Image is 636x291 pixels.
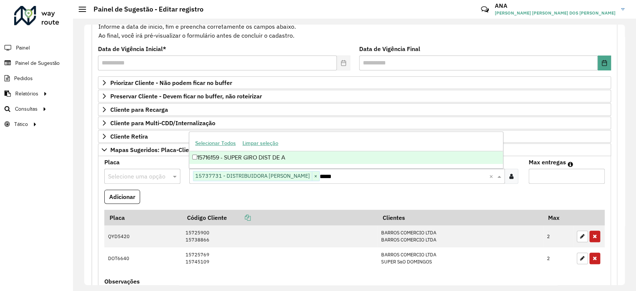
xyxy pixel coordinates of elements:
[568,161,573,167] em: Máximo de clientes que serão colocados na mesma rota com os clientes informados
[104,277,140,286] label: Observações
[110,80,232,86] span: Priorizar Cliente - Não podem ficar no buffer
[98,44,166,53] label: Data de Vigência Inicial
[110,133,148,139] span: Cliente Retira
[110,120,215,126] span: Cliente para Multi-CDD/Internalização
[98,90,611,102] a: Preservar Cliente - Devem ficar no buffer, não roteirizar
[86,5,203,13] h2: Painel de Sugestão - Editar registro
[377,225,543,247] td: BARROS COMERCIO LTDA BARROS COMERCIO LTDA
[189,151,503,164] div: 15716159 - SUPER GIRO DIST DE A
[182,210,377,225] th: Código Cliente
[104,225,182,247] td: QYD5420
[377,247,543,269] td: BARROS COMERCIO LTDA SUPER SaO DOMINGOS
[98,143,611,156] a: Mapas Sugeridos: Placa-Cliente
[104,247,182,269] td: DOT6640
[227,214,250,221] a: Copiar
[14,120,28,128] span: Tático
[15,59,60,67] span: Painel de Sugestão
[377,210,543,225] th: Clientes
[489,172,496,181] span: Clear all
[104,190,140,204] button: Adicionar
[98,76,611,89] a: Priorizar Cliente - Não podem ficar no buffer
[359,44,420,53] label: Data de Vigência Final
[543,210,573,225] th: Max
[193,171,312,180] span: 15737731 - DISTRIBUIDORA [PERSON_NAME]
[543,225,573,247] td: 2
[182,225,377,247] td: 15725900 15738866
[312,172,319,181] span: ×
[182,247,377,269] td: 15725769 15745109
[14,75,33,82] span: Pedidos
[110,93,262,99] span: Preservar Cliente - Devem ficar no buffer, não roteirizar
[104,158,120,167] label: Placa
[98,130,611,143] a: Cliente Retira
[98,117,611,129] a: Cliente para Multi-CDD/Internalização
[192,137,239,149] button: Selecionar Todos
[110,107,168,113] span: Cliente para Recarga
[495,2,616,9] h3: ANA
[598,56,611,70] button: Choose Date
[543,247,573,269] td: 2
[16,44,30,52] span: Painel
[110,147,198,153] span: Mapas Sugeridos: Placa-Cliente
[529,158,566,167] label: Max entregas
[15,105,38,113] span: Consultas
[189,132,503,168] ng-dropdown-panel: Options list
[15,90,38,98] span: Relatórios
[239,137,282,149] button: Limpar seleção
[104,210,182,225] th: Placa
[98,103,611,116] a: Cliente para Recarga
[98,13,611,40] div: Informe a data de inicio, fim e preencha corretamente os campos abaixo. Ao final, você irá pré-vi...
[495,10,616,16] span: [PERSON_NAME] [PERSON_NAME] DOS [PERSON_NAME]
[477,1,493,18] a: Contato Rápido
